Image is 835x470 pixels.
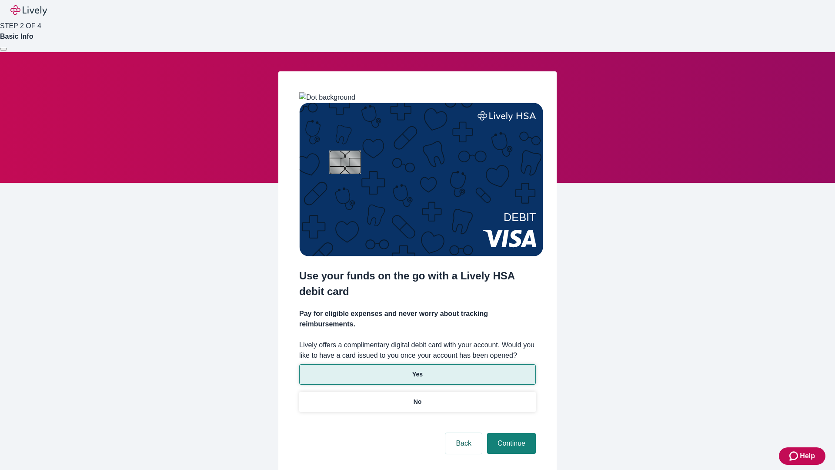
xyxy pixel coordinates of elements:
[299,92,355,103] img: Dot background
[412,370,423,379] p: Yes
[299,309,536,329] h4: Pay for eligible expenses and never worry about tracking reimbursements.
[789,451,800,461] svg: Zendesk support icon
[299,340,536,361] label: Lively offers a complimentary digital debit card with your account. Would you like to have a card...
[414,397,422,406] p: No
[10,5,47,16] img: Lively
[800,451,815,461] span: Help
[299,392,536,412] button: No
[779,447,825,465] button: Zendesk support iconHelp
[299,103,543,256] img: Debit card
[445,433,482,454] button: Back
[299,268,536,299] h2: Use your funds on the go with a Lively HSA debit card
[299,364,536,385] button: Yes
[487,433,536,454] button: Continue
